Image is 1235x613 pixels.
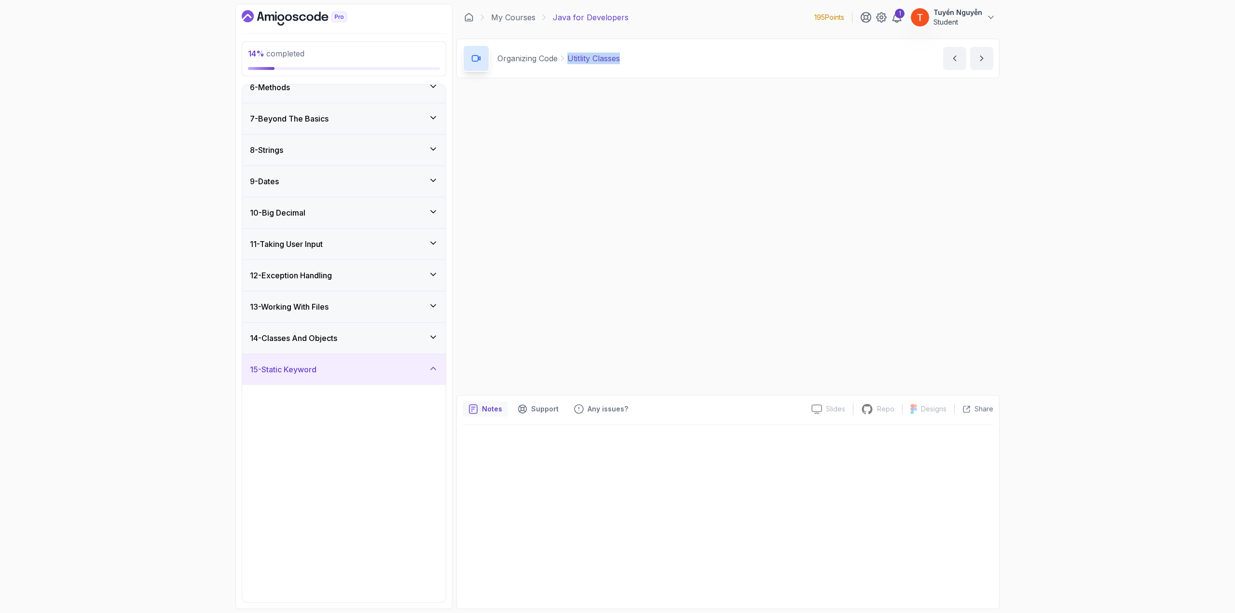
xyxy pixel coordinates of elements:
[921,404,947,414] p: Designs
[242,229,446,259] button: 11-Taking User Input
[954,404,993,414] button: Share
[464,13,474,22] a: Dashboard
[974,404,993,414] p: Share
[497,53,558,64] p: Organizing Code
[242,10,369,26] a: Dashboard
[242,260,446,291] button: 12-Exception Handling
[943,47,966,70] button: previous content
[250,301,329,313] h3: 13 - Working With Files
[933,8,982,17] p: Tuyển Nguyễn
[911,8,929,27] img: user profile image
[877,404,894,414] p: Repo
[891,12,903,23] a: 1
[482,404,502,414] p: Notes
[248,49,304,58] span: completed
[250,113,329,124] h3: 7 - Beyond The Basics
[242,135,446,165] button: 8-Strings
[242,197,446,228] button: 10-Big Decimal
[242,166,446,197] button: 9-Dates
[242,103,446,134] button: 7-Beyond The Basics
[250,207,305,218] h3: 10 - Big Decimal
[250,176,279,187] h3: 9 - Dates
[512,401,564,417] button: Support button
[933,17,982,27] p: Student
[910,8,996,27] button: user profile imageTuyển NguyễnStudent
[970,47,993,70] button: next content
[553,12,629,23] p: Java for Developers
[242,354,446,385] button: 15-Static Keyword
[242,72,446,103] button: 6-Methods
[250,332,337,344] h3: 14 - Classes And Objects
[463,401,508,417] button: notes button
[826,404,845,414] p: Slides
[250,238,323,250] h3: 11 - Taking User Input
[895,9,905,18] div: 1
[242,323,446,354] button: 14-Classes And Objects
[567,53,620,64] p: Utitlity Classes
[250,82,290,93] h3: 6 - Methods
[250,270,332,281] h3: 12 - Exception Handling
[242,291,446,322] button: 13-Working With Files
[248,49,264,58] span: 14 %
[568,401,634,417] button: Feedback button
[491,12,535,23] a: My Courses
[814,13,844,22] p: 195 Points
[588,404,628,414] p: Any issues?
[250,144,283,156] h3: 8 - Strings
[531,404,559,414] p: Support
[250,364,316,375] h3: 15 - Static Keyword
